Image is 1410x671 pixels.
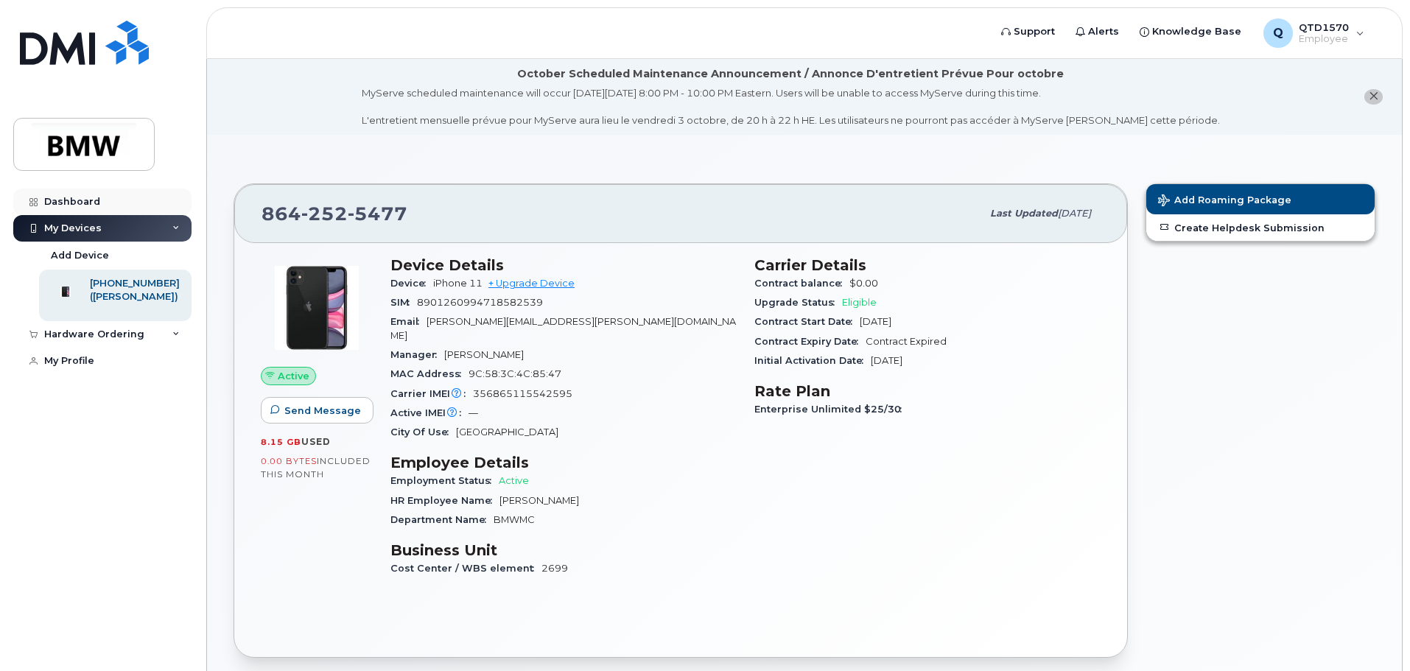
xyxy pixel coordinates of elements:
span: BMWMC [494,514,535,525]
span: Last updated [990,208,1058,219]
span: Contract Expired [866,336,947,347]
span: [GEOGRAPHIC_DATA] [456,426,558,438]
img: iPhone_11.jpg [273,264,361,352]
h3: Device Details [390,256,737,274]
span: [DATE] [1058,208,1091,219]
iframe: Messenger Launcher [1346,607,1399,660]
h3: Rate Plan [754,382,1101,400]
div: MyServe scheduled maintenance will occur [DATE][DATE] 8:00 PM - 10:00 PM Eastern. Users will be u... [362,86,1220,127]
span: 0.00 Bytes [261,456,317,466]
span: Send Message [284,404,361,418]
span: Email [390,316,427,327]
span: 8901260994718582539 [417,297,543,308]
span: HR Employee Name [390,495,499,506]
span: included this month [261,455,371,479]
span: [PERSON_NAME] [499,495,579,506]
span: City Of Use [390,426,456,438]
span: Active [278,369,309,383]
span: Add Roaming Package [1158,194,1291,208]
a: Create Helpdesk Submission [1146,214,1375,241]
span: Department Name [390,514,494,525]
span: $0.00 [849,278,878,289]
button: close notification [1364,89,1383,105]
span: Employment Status [390,475,499,486]
span: [PERSON_NAME] [444,349,524,360]
span: 2699 [541,563,568,574]
span: 8.15 GB [261,437,301,447]
h3: Carrier Details [754,256,1101,274]
span: [DATE] [871,355,902,366]
span: Device [390,278,433,289]
span: 252 [301,203,348,225]
span: [PERSON_NAME][EMAIL_ADDRESS][PERSON_NAME][DOMAIN_NAME] [390,316,736,340]
span: Contract balance [754,278,849,289]
span: Contract Expiry Date [754,336,866,347]
span: Contract Start Date [754,316,860,327]
span: [DATE] [860,316,891,327]
span: Active [499,475,529,486]
span: — [469,407,478,418]
span: Cost Center / WBS element [390,563,541,574]
span: used [301,436,331,447]
span: Enterprise Unlimited $25/30 [754,404,909,415]
span: Active IMEI [390,407,469,418]
h3: Employee Details [390,454,737,471]
span: 864 [262,203,407,225]
div: October Scheduled Maintenance Announcement / Annonce D'entretient Prévue Pour octobre [517,66,1064,82]
span: Carrier IMEI [390,388,473,399]
a: + Upgrade Device [488,278,575,289]
span: Initial Activation Date [754,355,871,366]
button: Send Message [261,397,373,424]
span: 9C:58:3C:4C:85:47 [469,368,561,379]
span: Upgrade Status [754,297,842,308]
span: SIM [390,297,417,308]
span: iPhone 11 [433,278,483,289]
span: MAC Address [390,368,469,379]
span: 356865115542595 [473,388,572,399]
span: 5477 [348,203,407,225]
span: Eligible [842,297,877,308]
h3: Business Unit [390,541,737,559]
button: Add Roaming Package [1146,184,1375,214]
span: Manager [390,349,444,360]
